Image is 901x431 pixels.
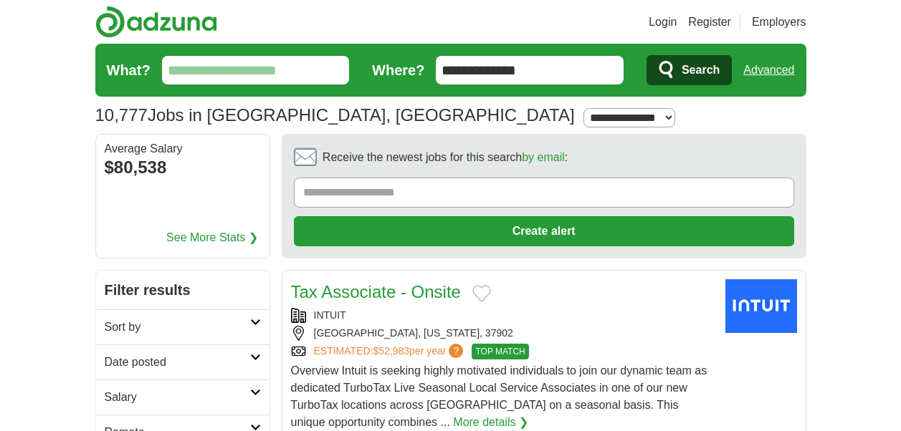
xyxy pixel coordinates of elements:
[314,309,346,321] a: INTUIT
[449,344,463,358] span: ?
[453,414,528,431] a: More details ❯
[96,309,270,344] a: Sort by
[95,105,575,125] h1: Jobs in [GEOGRAPHIC_DATA], [GEOGRAPHIC_DATA]
[522,151,565,163] a: by email
[105,155,261,180] div: $80,538
[725,279,797,333] img: Intuit logo
[294,216,794,246] button: Create alert
[372,59,424,81] label: Where?
[105,354,250,371] h2: Date posted
[96,344,270,379] a: Date posted
[107,59,151,81] label: What?
[105,389,250,406] h2: Salary
[688,14,731,31] a: Register
[95,6,217,38] img: Adzuna logo
[96,271,270,309] h2: Filter results
[314,344,467,359] a: ESTIMATED:$52,983per year?
[649,14,677,31] a: Login
[95,102,148,128] span: 10,777
[105,143,261,155] div: Average Salary
[323,149,568,166] span: Receive the newest jobs for this search :
[96,379,270,415] a: Salary
[472,285,491,302] button: Add to favorite jobs
[291,364,707,428] span: Overview Intuit is seeking highly motivated individuals to join our dynamic team as dedicated Tur...
[472,344,528,359] span: TOP MATCH
[291,326,714,341] div: [GEOGRAPHIC_DATA], [US_STATE], 37902
[291,282,461,301] a: Tax Associate - Onsite
[752,14,806,31] a: Employers
[166,229,258,246] a: See More Stats ❯
[105,319,250,336] h2: Sort by
[373,345,409,357] span: $52,983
